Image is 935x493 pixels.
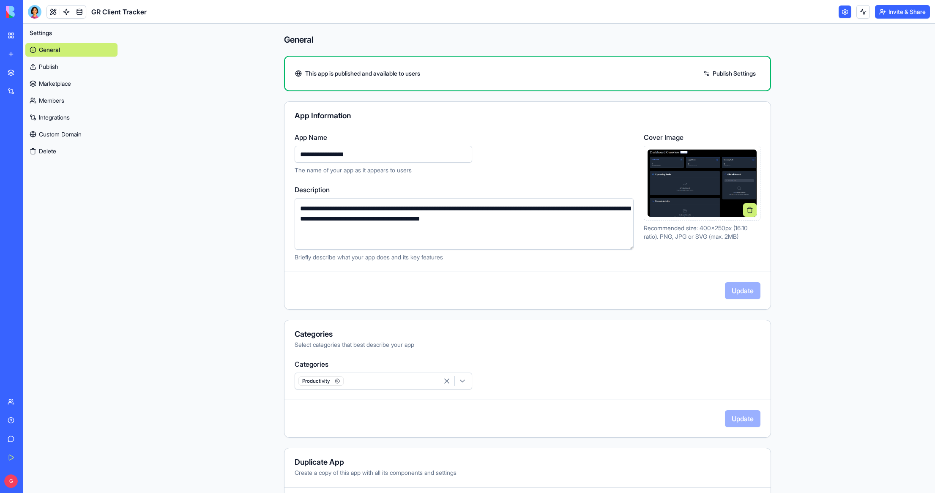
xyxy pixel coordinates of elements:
[91,7,147,17] span: GR Client Tracker
[644,224,760,241] p: Recommended size: 400x250px (16:10 ratio). PNG, JPG or SVG (max. 2MB)
[295,340,760,349] div: Select categories that best describe your app
[648,150,757,217] img: Preview
[284,34,771,46] h4: General
[295,330,760,338] div: Categories
[25,111,118,124] a: Integrations
[25,94,118,107] a: Members
[298,376,344,386] span: Productivity
[4,474,18,488] span: G
[295,468,760,477] div: Create a copy of this app with all its components and settings
[25,144,118,158] button: Delete
[295,253,634,261] p: Briefly describe what your app does and its key features
[875,5,930,19] button: Invite & Share
[25,77,118,90] a: Marketplace
[699,67,760,80] a: Publish Settings
[25,43,118,57] a: General
[295,112,760,120] div: App Information
[644,132,760,142] label: Cover Image
[295,132,634,142] label: App Name
[25,60,118,74] a: Publish
[295,373,472,389] button: Productivity
[6,6,58,18] img: logo
[295,185,634,195] label: Description
[295,359,760,369] label: Categories
[25,128,118,141] a: Custom Domain
[295,458,760,466] div: Duplicate App
[25,26,118,40] button: Settings
[305,69,420,78] span: This app is published and available to users
[295,166,634,174] p: The name of your app as it appears to users
[30,29,52,37] span: Settings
